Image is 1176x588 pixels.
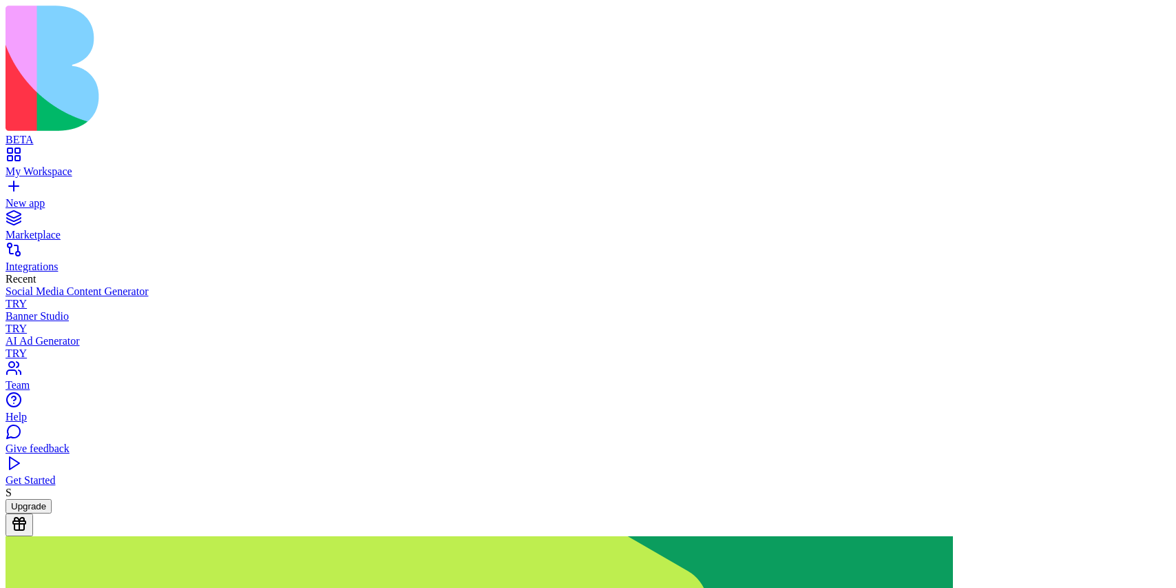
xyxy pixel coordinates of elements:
[6,462,1170,487] a: Get Started
[6,335,1170,360] a: AI Ad GeneratorTRY
[6,134,1170,146] div: BETA
[6,298,1170,310] div: TRY
[6,6,559,131] img: logo
[6,153,1170,178] a: My Workspace
[6,165,1170,178] div: My Workspace
[6,285,1170,310] a: Social Media Content GeneratorTRY
[6,310,1170,335] a: Banner StudioTRY
[6,367,1170,392] a: Team
[6,347,1170,360] div: TRY
[6,197,1170,210] div: New app
[6,323,1170,335] div: TRY
[6,398,1170,423] a: Help
[6,443,1170,455] div: Give feedback
[6,379,1170,392] div: Team
[6,335,1170,347] div: AI Ad Generator
[6,229,1170,241] div: Marketplace
[6,411,1170,423] div: Help
[6,185,1170,210] a: New app
[6,285,1170,298] div: Social Media Content Generator
[6,273,36,285] span: Recent
[6,248,1170,273] a: Integrations
[6,499,52,514] button: Upgrade
[6,216,1170,241] a: Marketplace
[6,430,1170,455] a: Give feedback
[6,500,52,511] a: Upgrade
[6,261,1170,273] div: Integrations
[6,121,1170,146] a: BETA
[6,474,1170,487] div: Get Started
[6,487,12,498] span: S
[6,310,1170,323] div: Banner Studio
